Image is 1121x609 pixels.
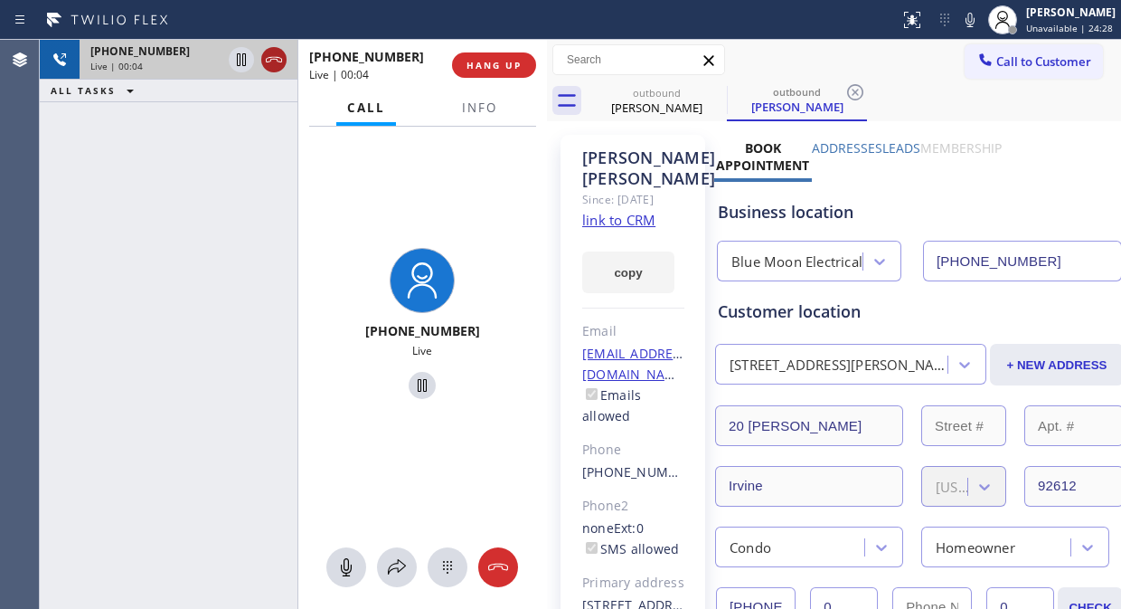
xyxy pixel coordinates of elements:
input: City [715,466,903,507]
span: [PHONE_NUMBER] [309,48,424,65]
button: Hold Customer [229,47,254,72]
span: [PHONE_NUMBER] [365,322,480,339]
div: [PERSON_NAME] [729,99,865,115]
label: SMS allowed [582,540,679,557]
span: [PHONE_NUMBER] [90,43,190,59]
div: none [582,519,684,560]
a: link to CRM [582,211,655,229]
button: HANG UP [452,52,536,78]
span: Live | 00:04 [90,60,143,72]
div: Customer location [718,300,1121,324]
button: Call [336,90,396,126]
span: Info [462,100,497,116]
button: ALL TASKS [40,80,152,101]
div: [STREET_ADDRESS][PERSON_NAME] [730,355,949,376]
button: Call to Customer [965,44,1103,79]
button: Mute [326,547,366,587]
div: Homeowner [936,537,1015,557]
span: Live | 00:04 [309,67,369,82]
button: copy [582,252,674,293]
div: outbound [729,85,865,99]
div: Condo [730,537,771,557]
div: Primary address [582,573,684,594]
a: [EMAIL_ADDRESS][DOMAIN_NAME] [582,345,692,383]
div: outbound [589,86,725,100]
div: [PERSON_NAME] [1026,5,1116,20]
span: ALL TASKS [51,84,116,97]
label: Membership [920,139,1002,157]
button: Hang up [478,547,518,587]
input: Street # [921,405,1006,446]
div: Blue Moon Electrical [731,252,862,272]
span: HANG UP [466,59,522,71]
span: Live [412,343,432,358]
span: Ext: 0 [614,519,644,537]
div: [PERSON_NAME] [589,100,725,116]
div: Phone [582,440,684,461]
input: SMS allowed [586,542,598,554]
span: Call [347,100,385,116]
label: Addresses [812,139,882,157]
label: Emails allowed [582,386,641,424]
div: Michael Pokroy [589,81,725,121]
label: Leads [882,139,920,157]
input: Emails allowed [586,388,598,400]
button: Hang up [261,47,287,72]
div: Business location [718,200,1121,224]
div: Since: [DATE] [582,189,684,210]
input: Search [553,45,724,74]
input: Address [715,405,903,446]
button: Info [451,90,508,126]
label: Book Appointment [716,139,809,174]
div: Phone2 [582,496,684,517]
div: Michael Pokroy [729,81,865,119]
button: Open directory [377,547,417,587]
a: [PHONE_NUMBER] [582,463,697,481]
div: [PERSON_NAME] [PERSON_NAME] [582,147,684,189]
button: Mute [957,7,983,33]
span: Call to Customer [996,53,1091,70]
div: Email [582,321,684,342]
button: Hold Customer [409,372,436,399]
span: Unavailable | 24:28 [1026,22,1113,34]
button: Open dialpad [428,547,467,587]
